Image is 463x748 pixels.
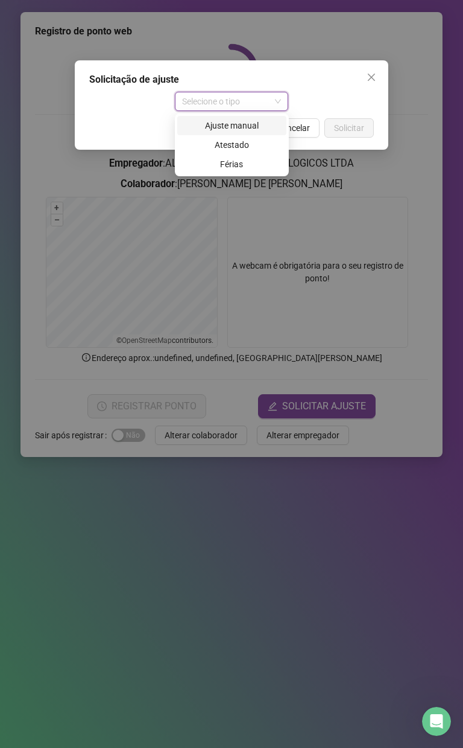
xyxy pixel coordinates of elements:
button: Cancelar [267,118,320,138]
button: Solicitar [324,118,374,138]
iframe: Intercom live chat [422,707,451,736]
button: Close [362,68,381,87]
div: Férias [184,158,279,171]
div: Ajuste manual [184,119,279,132]
div: Atestado [184,138,279,152]
span: Cancelar [277,121,310,135]
div: Ajuste manual [177,116,286,135]
span: close [367,72,376,82]
div: Solicitação de ajuste [89,72,374,87]
span: Selecione o tipo [182,92,282,110]
div: Férias [177,155,286,174]
div: Atestado [177,135,286,155]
